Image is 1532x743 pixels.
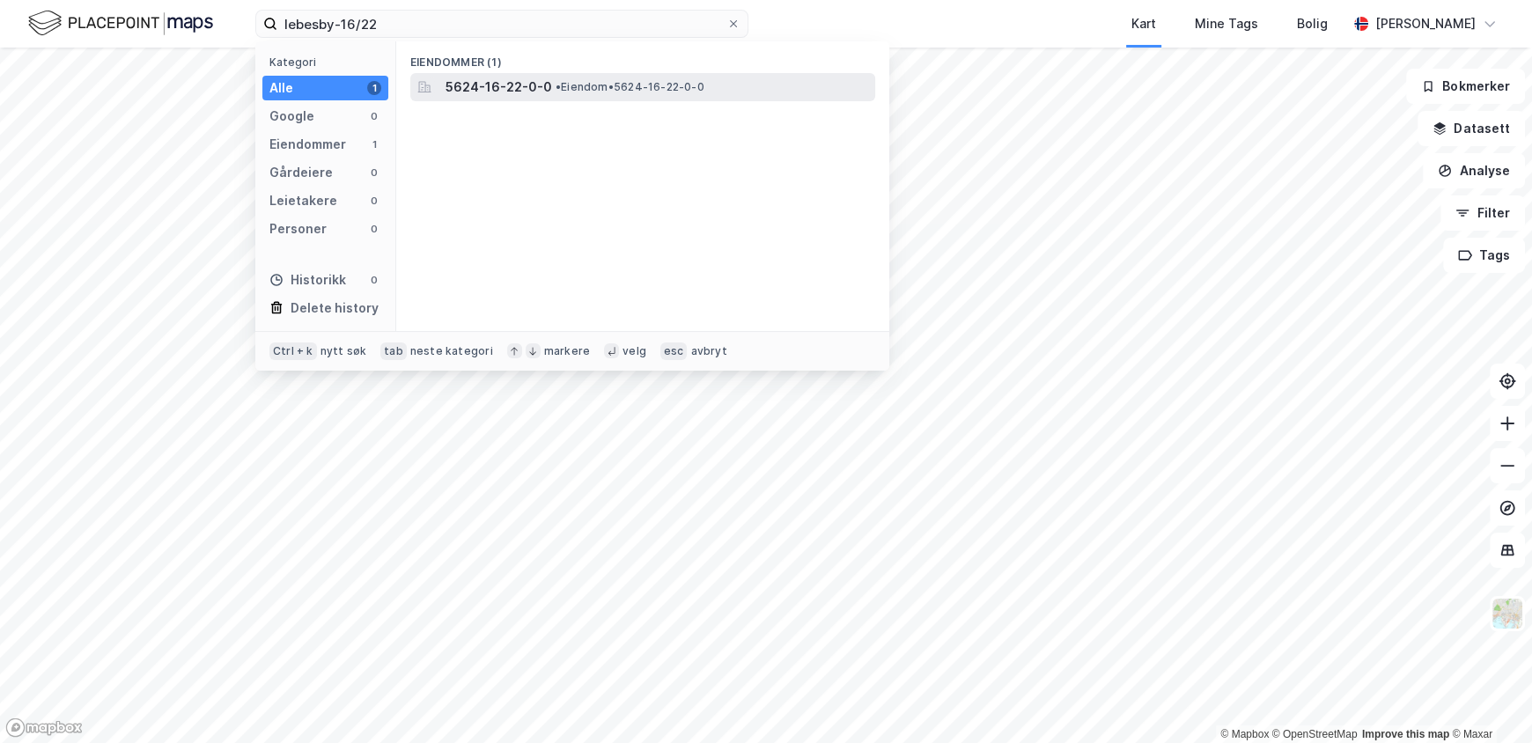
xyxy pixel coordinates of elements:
button: Filter [1440,195,1525,231]
button: Bokmerker [1406,69,1525,104]
button: Tags [1443,238,1525,273]
div: 0 [367,166,381,180]
div: markere [544,344,590,358]
span: • [556,80,561,93]
span: 5624-16-22-0-0 [446,77,552,98]
div: 0 [367,273,381,287]
img: Z [1491,597,1524,630]
div: 1 [367,137,381,151]
div: Eiendommer (1) [396,41,889,73]
div: avbryt [690,344,726,358]
a: Improve this map [1362,728,1449,740]
div: Gårdeiere [269,162,333,183]
div: 0 [367,109,381,123]
div: Kontrollprogram for chat [1444,658,1532,743]
div: Alle [269,77,293,99]
a: Mapbox homepage [5,717,83,738]
div: Historikk [269,269,346,291]
div: Kategori [269,55,388,69]
a: Mapbox [1220,728,1269,740]
div: Google [269,106,314,127]
div: velg [622,344,646,358]
div: nytt søk [320,344,367,358]
span: Eiendom • 5624-16-22-0-0 [556,80,704,94]
div: Ctrl + k [269,342,317,360]
input: Søk på adresse, matrikkel, gårdeiere, leietakere eller personer [277,11,726,37]
div: Mine Tags [1195,13,1258,34]
div: 0 [367,194,381,208]
div: Personer [269,218,327,239]
div: Eiendommer [269,134,346,155]
div: esc [660,342,688,360]
div: 0 [367,222,381,236]
button: Datasett [1418,111,1525,146]
div: 1 [367,81,381,95]
iframe: Chat Widget [1444,658,1532,743]
a: OpenStreetMap [1272,728,1358,740]
img: logo.f888ab2527a4732fd821a326f86c7f29.svg [28,8,213,39]
div: neste kategori [410,344,493,358]
div: [PERSON_NAME] [1375,13,1476,34]
div: Leietakere [269,190,337,211]
div: Kart [1131,13,1156,34]
div: Delete history [291,298,379,319]
div: Bolig [1297,13,1328,34]
button: Analyse [1423,153,1525,188]
div: tab [380,342,407,360]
